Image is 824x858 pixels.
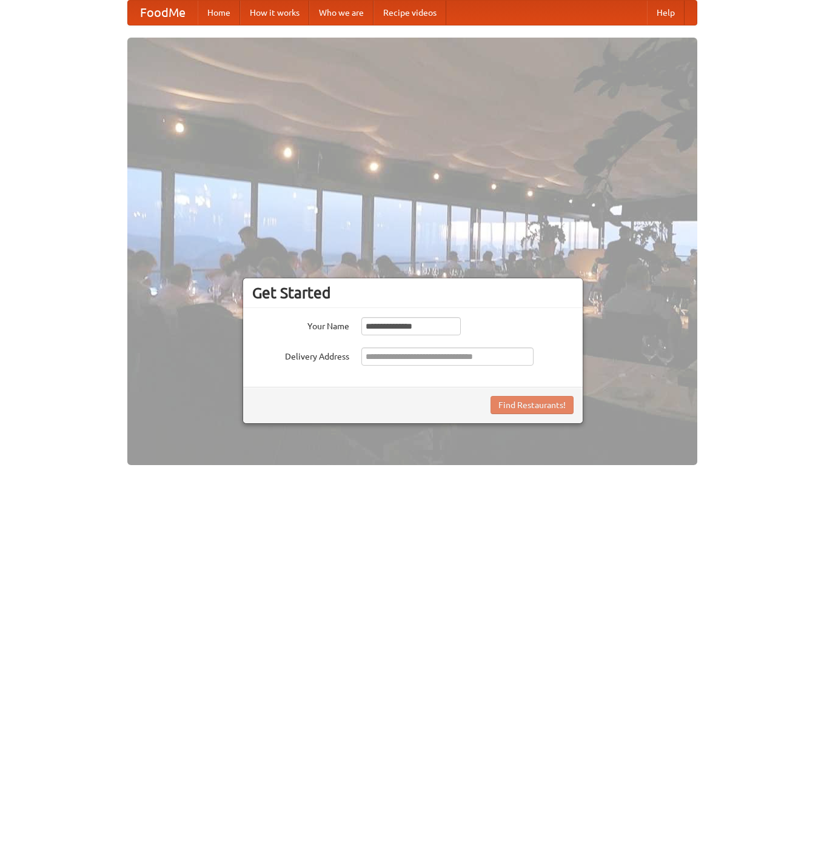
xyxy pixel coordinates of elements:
[252,317,349,332] label: Your Name
[128,1,198,25] a: FoodMe
[647,1,685,25] a: Help
[240,1,309,25] a: How it works
[373,1,446,25] a: Recipe videos
[309,1,373,25] a: Who we are
[252,284,574,302] h3: Get Started
[491,396,574,414] button: Find Restaurants!
[252,347,349,363] label: Delivery Address
[198,1,240,25] a: Home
